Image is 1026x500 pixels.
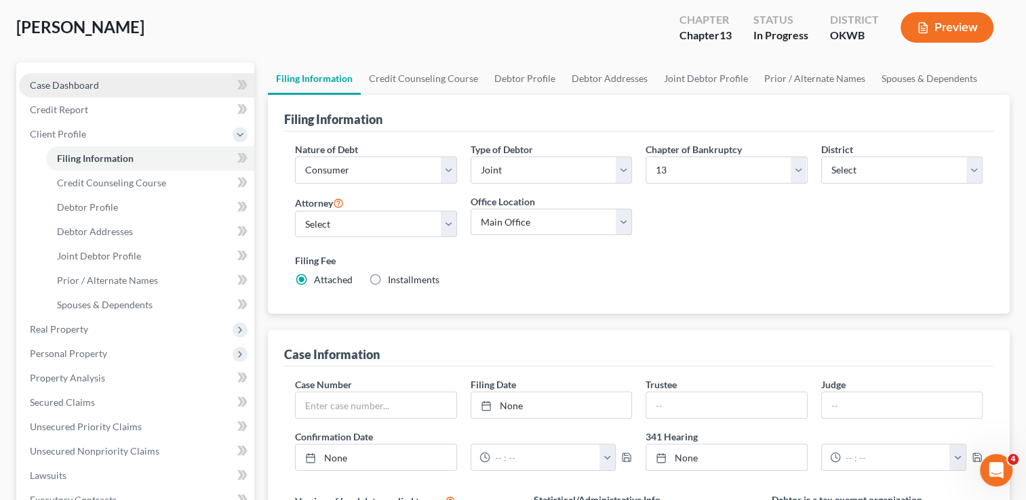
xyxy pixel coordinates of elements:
[471,377,516,392] label: Filing Date
[30,421,142,432] span: Unsecured Priority Claims
[486,62,564,95] a: Debtor Profile
[46,244,254,268] a: Joint Debtor Profile
[19,98,254,122] a: Credit Report
[57,177,166,188] span: Credit Counseling Course
[295,142,358,157] label: Nature of Debt
[46,293,254,317] a: Spouses & Dependents
[30,104,88,115] span: Credit Report
[46,171,254,195] a: Credit Counseling Course
[821,142,853,157] label: District
[57,201,118,213] span: Debtor Profile
[19,366,254,390] a: Property Analysis
[30,128,86,140] span: Client Profile
[16,17,144,37] span: [PERSON_NAME]
[19,439,254,463] a: Unsecured Nonpriority Claims
[30,79,99,91] span: Case Dashboard
[361,62,486,95] a: Credit Counseling Course
[980,454,1012,486] iframe: Intercom live chat
[46,146,254,171] a: Filing Information
[19,390,254,415] a: Secured Claims
[471,142,533,157] label: Type of Debtor
[679,12,732,28] div: Chapter
[756,62,873,95] a: Prior / Alternate Names
[822,392,982,418] input: --
[639,430,989,444] label: 341 Hearing
[753,28,808,43] div: In Progress
[19,73,254,98] a: Case Dashboard
[830,28,879,43] div: OKWB
[296,444,456,470] a: None
[19,415,254,439] a: Unsecured Priority Claims
[295,253,983,268] label: Filing Fee
[719,28,732,41] span: 13
[57,299,153,310] span: Spouses & Dependents
[646,377,677,392] label: Trustee
[57,152,134,164] span: Filing Information
[57,274,158,286] span: Prior / Alternate Names
[646,142,742,157] label: Chapter of Bankruptcy
[753,12,808,28] div: Status
[30,396,95,408] span: Secured Claims
[471,194,535,209] label: Office Location
[30,470,66,481] span: Lawsuits
[471,392,631,418] a: None
[901,12,993,43] button: Preview
[821,377,846,392] label: Judge
[19,463,254,488] a: Lawsuits
[46,195,254,220] a: Debtor Profile
[284,111,382,127] div: Filing Information
[679,28,732,43] div: Chapter
[314,274,353,285] span: Attached
[30,323,88,335] span: Real Property
[646,444,806,470] a: None
[388,274,439,285] span: Installments
[284,346,380,362] div: Case Information
[268,62,361,95] a: Filing Information
[57,226,133,237] span: Debtor Addresses
[46,268,254,293] a: Prior / Alternate Names
[296,392,456,418] input: Enter case number...
[1008,454,1019,465] span: 4
[564,62,656,95] a: Debtor Addresses
[490,444,600,470] input: -- : --
[295,377,352,392] label: Case Number
[46,220,254,244] a: Debtor Addresses
[30,348,107,359] span: Personal Property
[830,12,879,28] div: District
[30,372,105,383] span: Property Analysis
[841,444,951,470] input: -- : --
[873,62,985,95] a: Spouses & Dependents
[30,445,159,457] span: Unsecured Nonpriority Claims
[646,392,806,418] input: --
[295,194,344,211] label: Attorney
[288,430,639,444] label: Confirmation Date
[656,62,756,95] a: Joint Debtor Profile
[57,250,141,262] span: Joint Debtor Profile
